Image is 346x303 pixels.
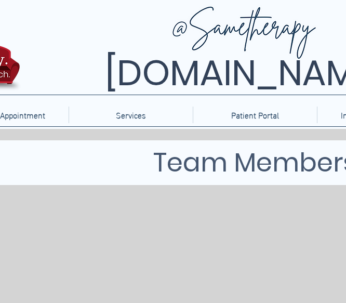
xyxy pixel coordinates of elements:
[193,107,317,123] a: Patient Portal
[69,107,193,123] div: Services
[111,107,151,123] p: Services
[226,107,284,123] p: Patient Portal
